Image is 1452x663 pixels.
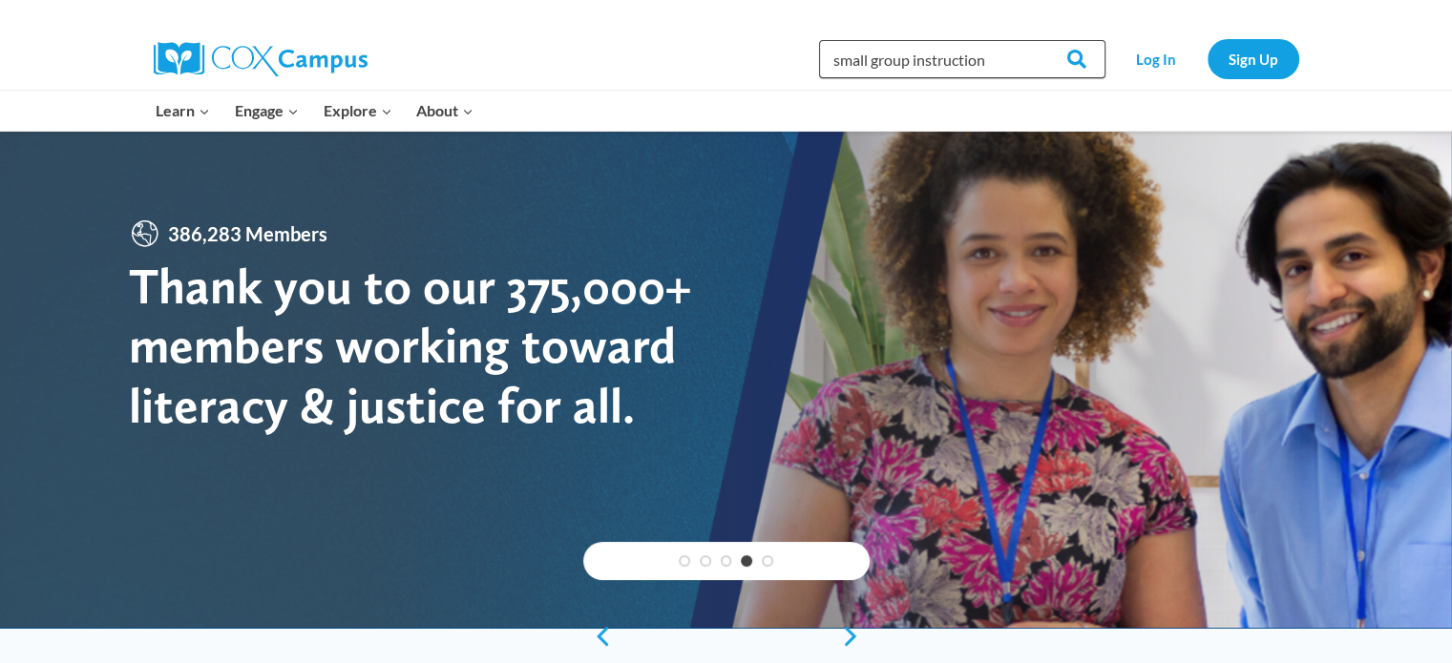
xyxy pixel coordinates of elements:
button: Child menu of Learn [144,91,223,131]
div: Thank you to our 375,000+ members working toward literacy & justice for all. [129,257,726,435]
button: Child menu of Engage [222,91,311,131]
a: 2 [700,555,711,567]
a: 3 [721,555,732,567]
nav: Primary Navigation [144,91,486,131]
span: 386,283 Members [160,218,335,249]
nav: Secondary Navigation [1115,39,1299,78]
input: Search Cox Campus [819,40,1105,78]
img: Cox Campus [154,42,368,76]
a: previous [583,625,612,648]
button: Child menu of Explore [311,91,405,131]
a: 4 [741,555,752,567]
a: 5 [762,555,773,567]
div: content slider buttons [583,617,870,655]
button: Child menu of About [404,91,486,131]
a: next [841,625,870,648]
a: Sign Up [1208,39,1299,78]
a: Log In [1115,39,1198,78]
a: 1 [679,555,690,567]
